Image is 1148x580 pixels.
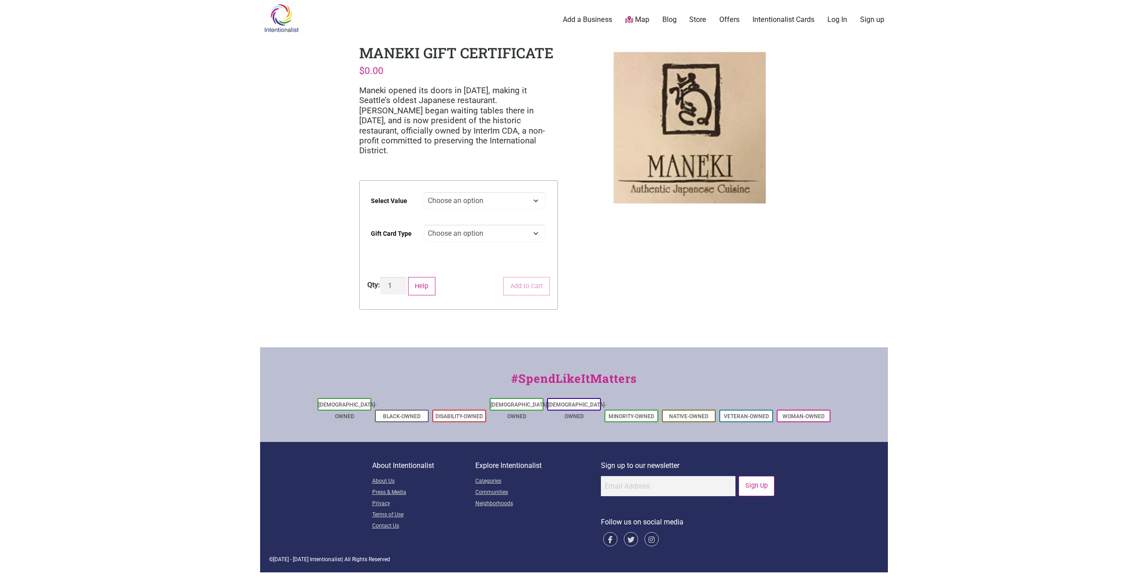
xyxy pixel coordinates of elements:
[609,413,654,420] a: Minority-Owned
[359,86,558,156] p: Maneki opened its doors in [DATE], making it Seattle’s oldest Japanese restaurant. [PERSON_NAME] ...
[827,15,847,25] a: Log In
[372,476,475,487] a: About Us
[318,402,377,420] a: [DEMOGRAPHIC_DATA]-Owned
[724,413,769,420] a: Veteran-Owned
[371,191,407,211] label: Select Value
[625,15,649,25] a: Map
[783,413,825,420] a: Woman-Owned
[269,555,879,563] div: © | All Rights Reserved
[372,498,475,510] a: Privacy
[601,476,735,496] input: Email Address
[380,277,406,294] input: Product quantity
[372,521,475,532] a: Contact Us
[491,402,549,420] a: [DEMOGRAPHIC_DATA]-Owned
[719,15,739,25] a: Offers
[860,15,884,25] a: Sign up
[435,413,483,420] a: Disability-Owned
[590,43,789,212] img: Maneki Gift Certificate
[548,402,606,420] a: [DEMOGRAPHIC_DATA]-Owned
[260,4,303,33] img: Intentionalist
[260,370,888,396] div: #SpendLikeItMatters
[359,65,365,76] span: $
[310,556,342,563] span: Intentionalist
[359,65,383,76] bdi: 0.00
[475,487,601,498] a: Communities
[367,280,380,290] div: Qty:
[475,476,601,487] a: Categories
[689,15,706,25] a: Store
[601,516,776,528] p: Follow us on social media
[739,476,775,496] input: Sign Up
[503,277,550,295] button: Add to Cart
[669,413,709,420] a: Native-Owned
[273,556,309,563] span: [DATE] - [DATE]
[383,413,421,420] a: Black-Owned
[359,43,553,62] h1: Maneki Gift Certificate
[372,460,475,472] p: About Intentionalist
[662,15,677,25] a: Blog
[601,460,776,472] p: Sign up to our newsletter
[371,224,412,244] label: Gift Card Type
[752,15,814,25] a: Intentionalist Cards
[475,460,601,472] p: Explore Intentionalist
[372,487,475,498] a: Press & Media
[372,510,475,521] a: Terms of Use
[475,498,601,510] a: Neighborhoods
[563,15,612,25] a: Add a Business
[408,277,435,295] button: Help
